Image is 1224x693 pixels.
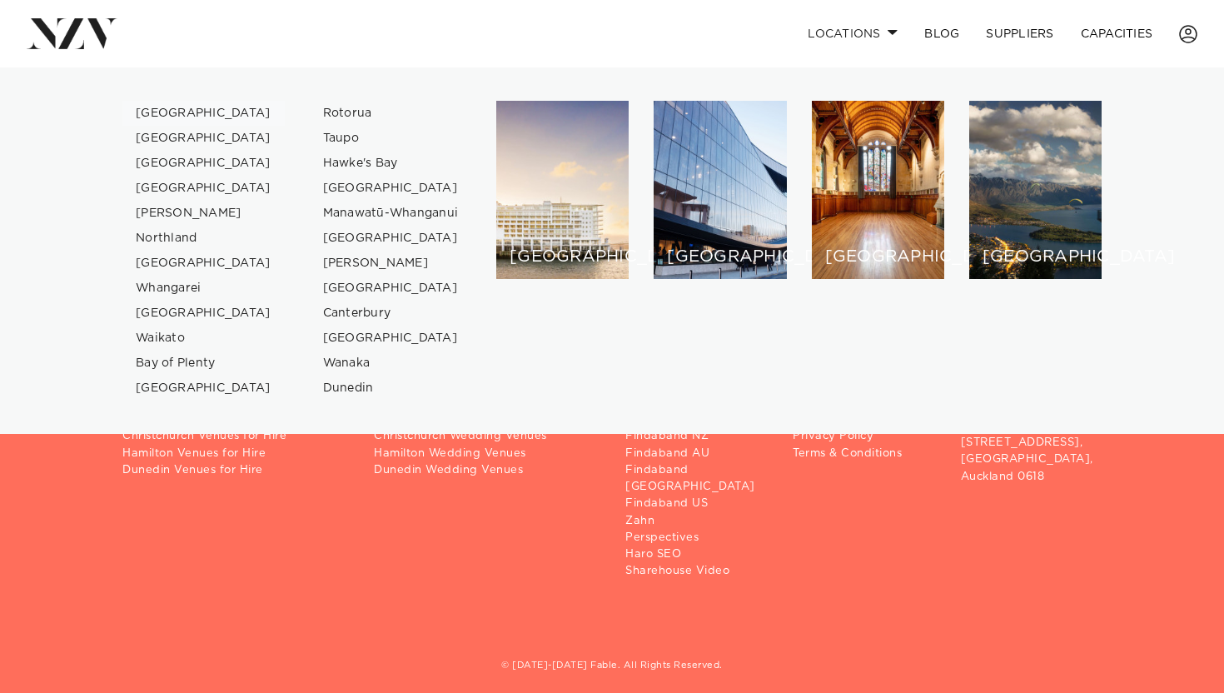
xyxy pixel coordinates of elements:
a: Rotorua [310,101,472,126]
a: Hawke's Bay [310,151,472,176]
a: [GEOGRAPHIC_DATA] [310,176,472,201]
a: Christchurch Venues for Hire [122,428,347,445]
a: Queenstown venues [GEOGRAPHIC_DATA] [969,101,1102,279]
a: BLOG [911,16,973,52]
a: [GEOGRAPHIC_DATA] [310,226,472,251]
h6: [GEOGRAPHIC_DATA] [983,248,1088,266]
a: Findaband NZ [625,428,769,445]
a: Findaband AU [625,446,769,462]
a: Northland [122,226,285,251]
a: Waikato [122,326,285,351]
a: Perspectives [625,530,769,546]
h6: [GEOGRAPHIC_DATA] [510,248,615,266]
a: Hamilton Venues for Hire [122,446,347,462]
p: [STREET_ADDRESS], [GEOGRAPHIC_DATA], Auckland 0618 [961,435,1102,485]
a: Hamilton Wedding Venues [374,446,599,462]
a: Locations [794,16,911,52]
a: Zahn [625,513,769,530]
a: Christchurch Wedding Venues [374,428,599,445]
a: Canterbury [310,301,472,326]
a: Capacities [1067,16,1167,52]
img: nzv-logo.png [27,18,117,48]
a: Christchurch venues [GEOGRAPHIC_DATA] [812,101,944,279]
a: SUPPLIERS [973,16,1067,52]
a: Privacy Policy [793,428,915,445]
a: Whangarei [122,276,285,301]
a: Manawatū-Whanganui [310,201,472,226]
a: Dunedin [310,376,472,401]
a: Auckland venues [GEOGRAPHIC_DATA] [496,101,629,279]
a: Bay of Plenty [122,351,285,376]
a: Wanaka [310,351,472,376]
a: Sharehouse Video [625,563,769,580]
h6: [GEOGRAPHIC_DATA] [667,248,773,266]
a: [GEOGRAPHIC_DATA] [310,326,472,351]
a: [GEOGRAPHIC_DATA] [310,276,472,301]
h6: [GEOGRAPHIC_DATA] [825,248,931,266]
h5: © [DATE]-[DATE] Fable. All Rights Reserved. [122,660,1102,674]
a: Dunedin Wedding Venues [374,462,599,479]
a: Taupo [310,126,472,151]
a: Terms & Conditions [793,446,915,462]
a: [GEOGRAPHIC_DATA] [122,126,285,151]
a: [GEOGRAPHIC_DATA] [122,176,285,201]
a: [GEOGRAPHIC_DATA] [122,151,285,176]
a: [GEOGRAPHIC_DATA] [122,301,285,326]
a: Wellington venues [GEOGRAPHIC_DATA] [654,101,786,279]
a: Findaband US [625,496,769,512]
a: [GEOGRAPHIC_DATA] [122,251,285,276]
a: Findaband [GEOGRAPHIC_DATA] [625,462,769,496]
a: [GEOGRAPHIC_DATA] [122,376,285,401]
a: [GEOGRAPHIC_DATA] [122,101,285,126]
a: Dunedin Venues for Hire [122,462,347,479]
a: Haro SEO [625,546,769,563]
a: [PERSON_NAME] [122,201,285,226]
a: [PERSON_NAME] [310,251,472,276]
